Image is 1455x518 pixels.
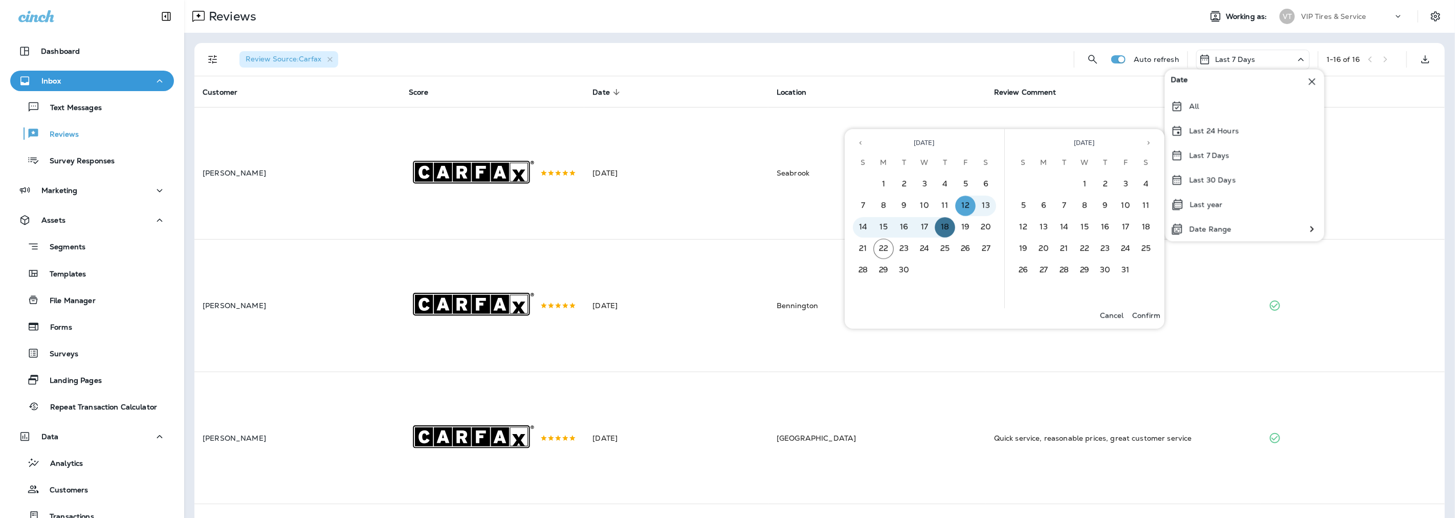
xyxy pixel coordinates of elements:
p: Last 30 Days [1189,176,1236,184]
button: 20 [976,217,996,238]
p: Customers [39,486,88,495]
span: Thursday [1096,153,1114,173]
span: Review Comment [994,88,1056,97]
span: Monday [1034,153,1053,173]
button: 30 [894,260,914,280]
span: Tuesday [1055,153,1073,173]
button: Templates [10,263,174,284]
button: 28 [1054,260,1074,280]
span: [GEOGRAPHIC_DATA] [777,434,856,443]
p: Forms [40,323,72,333]
button: 12 [955,196,976,216]
span: Thursday [936,153,954,173]
p: Last 7 Days [1215,55,1255,63]
button: 27 [1033,260,1054,280]
p: File Manager [39,296,96,306]
button: 22 [873,239,894,259]
button: 28 [853,260,873,280]
div: VT [1280,9,1295,24]
span: Wednesday [1075,153,1094,173]
span: Location [777,88,820,97]
button: Survey Responses [10,149,174,171]
p: [PERSON_NAME] [203,301,392,310]
span: Customer [203,88,251,97]
td: [DATE] [584,107,768,240]
span: Working as: [1226,12,1269,21]
button: 31 [1115,260,1136,280]
button: 9 [894,196,914,216]
button: Surveys [10,342,174,364]
button: 15 [1074,217,1095,238]
button: 26 [955,239,976,259]
button: 1 [873,174,894,195]
button: File Manager [10,289,174,311]
p: Confirm [1132,311,1160,319]
button: Settings [1426,7,1445,26]
div: 1 - 16 of 16 [1327,55,1360,63]
button: 8 [873,196,894,216]
button: 29 [873,260,894,280]
p: Landing Pages [39,376,102,386]
button: 29 [1074,260,1095,280]
p: [PERSON_NAME] [203,169,392,177]
p: Marketing [41,186,77,195]
span: [DATE] [1074,139,1095,147]
span: Bennington [777,301,818,310]
span: Tuesday [895,153,913,173]
div: Review Source:Carfax [239,51,338,68]
p: Survey Responses [39,157,115,166]
button: 24 [1115,239,1136,259]
button: Filters [203,49,223,70]
p: Segments [39,243,85,253]
span: Date [592,88,623,97]
button: 2 [1095,174,1115,195]
span: Date [592,88,610,97]
button: 17 [914,217,935,238]
button: 24 [914,239,935,259]
button: 11 [935,196,955,216]
button: 5 [1013,196,1033,216]
button: 12 [1013,217,1033,238]
p: Text Messages [40,103,102,113]
button: 26 [1013,260,1033,280]
td: [DATE] [584,240,768,372]
button: Confirm [1128,308,1164,322]
td: [DATE] [584,372,768,504]
p: Repeat Transaction Calculator [40,403,157,413]
button: Marketing [10,180,174,201]
p: Last year [1190,201,1223,209]
p: Date Range [1189,225,1231,233]
p: VIP Tires & Service [1301,12,1366,20]
button: 6 [976,174,996,195]
span: Review Comment [994,88,1070,97]
button: 19 [955,217,976,238]
button: 19 [1013,239,1033,259]
button: 3 [914,174,935,195]
span: Sunday [854,153,872,173]
span: Monday [874,153,893,173]
button: 7 [1054,196,1074,216]
span: Saturday [977,153,995,173]
button: Data [10,426,174,447]
button: 21 [853,239,873,259]
button: 30 [1095,260,1115,280]
span: Score [409,88,429,97]
p: Data [41,433,59,441]
button: 17 [1115,217,1136,238]
button: Forms [10,316,174,337]
button: 13 [1033,217,1054,238]
p: Reviews [205,9,256,24]
button: 25 [935,239,955,259]
button: 2 [894,174,914,195]
button: 14 [1054,217,1074,238]
button: Search Reviews [1083,49,1103,70]
span: Friday [956,153,975,173]
p: Surveys [39,350,78,359]
button: 27 [976,239,996,259]
p: Reviews [39,130,79,140]
p: All [1189,102,1199,111]
span: Date [1171,76,1188,88]
button: 21 [1054,239,1074,259]
button: 5 [955,174,976,195]
button: 20 [1033,239,1054,259]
